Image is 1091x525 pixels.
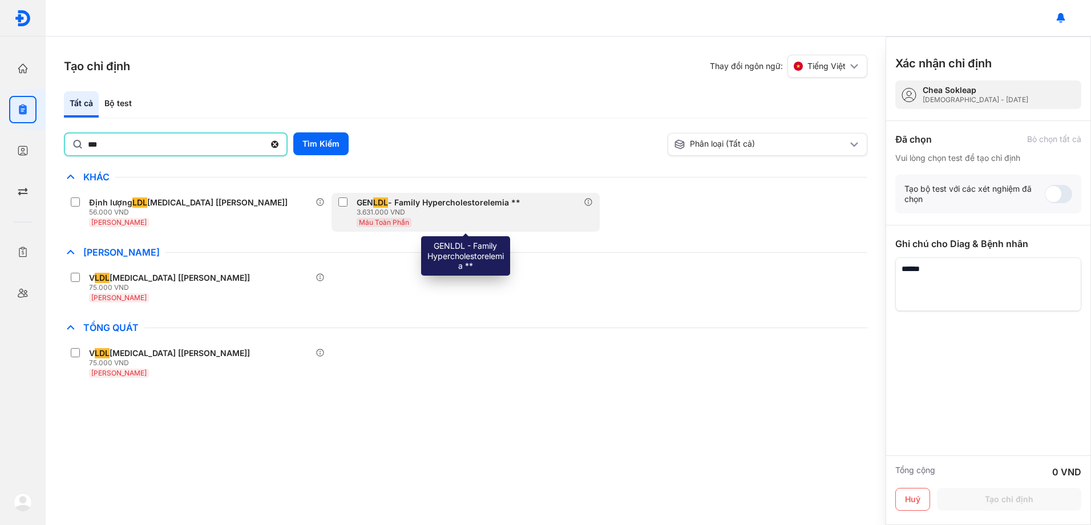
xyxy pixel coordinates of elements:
h3: Tạo chỉ định [64,58,130,74]
div: Bỏ chọn tất cả [1027,134,1081,144]
div: Tổng cộng [895,465,935,479]
div: 75.000 VND [89,358,254,367]
div: Vui lòng chọn test để tạo chỉ định [895,153,1081,163]
img: logo [14,493,32,511]
div: Định lượng [MEDICAL_DATA] [[PERSON_NAME]] [89,197,288,208]
div: 56.000 VND [89,208,292,217]
span: LDL [95,273,110,283]
div: 0 VND [1052,465,1081,479]
div: Chea Sokleap [923,85,1028,95]
span: [PERSON_NAME] [91,218,147,227]
span: Khác [78,171,115,183]
h3: Xác nhận chỉ định [895,55,992,71]
div: Phân loại (Tất cả) [674,139,847,150]
div: 3.631.000 VND [357,208,525,217]
button: Tạo chỉ định [937,488,1081,511]
div: Đã chọn [895,132,932,146]
span: [PERSON_NAME] [91,369,147,377]
button: Huỷ [895,488,930,511]
span: Tiếng Việt [807,61,846,71]
span: LDL [95,348,110,358]
img: logo [14,10,31,27]
div: V [MEDICAL_DATA] [[PERSON_NAME]] [89,348,250,358]
span: [PERSON_NAME] [78,247,165,258]
div: Tất cả [64,91,99,118]
span: [PERSON_NAME] [91,293,147,302]
div: 75.000 VND [89,283,254,292]
div: Tạo bộ test với các xét nghiệm đã chọn [904,184,1045,204]
span: Tổng Quát [78,322,144,333]
div: Ghi chú cho Diag & Bệnh nhân [895,237,1081,251]
div: V [MEDICAL_DATA] [[PERSON_NAME]] [89,273,250,283]
div: Bộ test [99,91,138,118]
span: LDL [132,197,147,208]
div: GEN - Family Hypercholestorelemia ** [357,197,520,208]
span: Máu Toàn Phần [359,218,409,227]
div: Thay đổi ngôn ngữ: [710,55,867,78]
div: [DEMOGRAPHIC_DATA] - [DATE] [923,95,1028,104]
button: Tìm Kiếm [293,132,349,155]
span: LDL [373,197,388,208]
